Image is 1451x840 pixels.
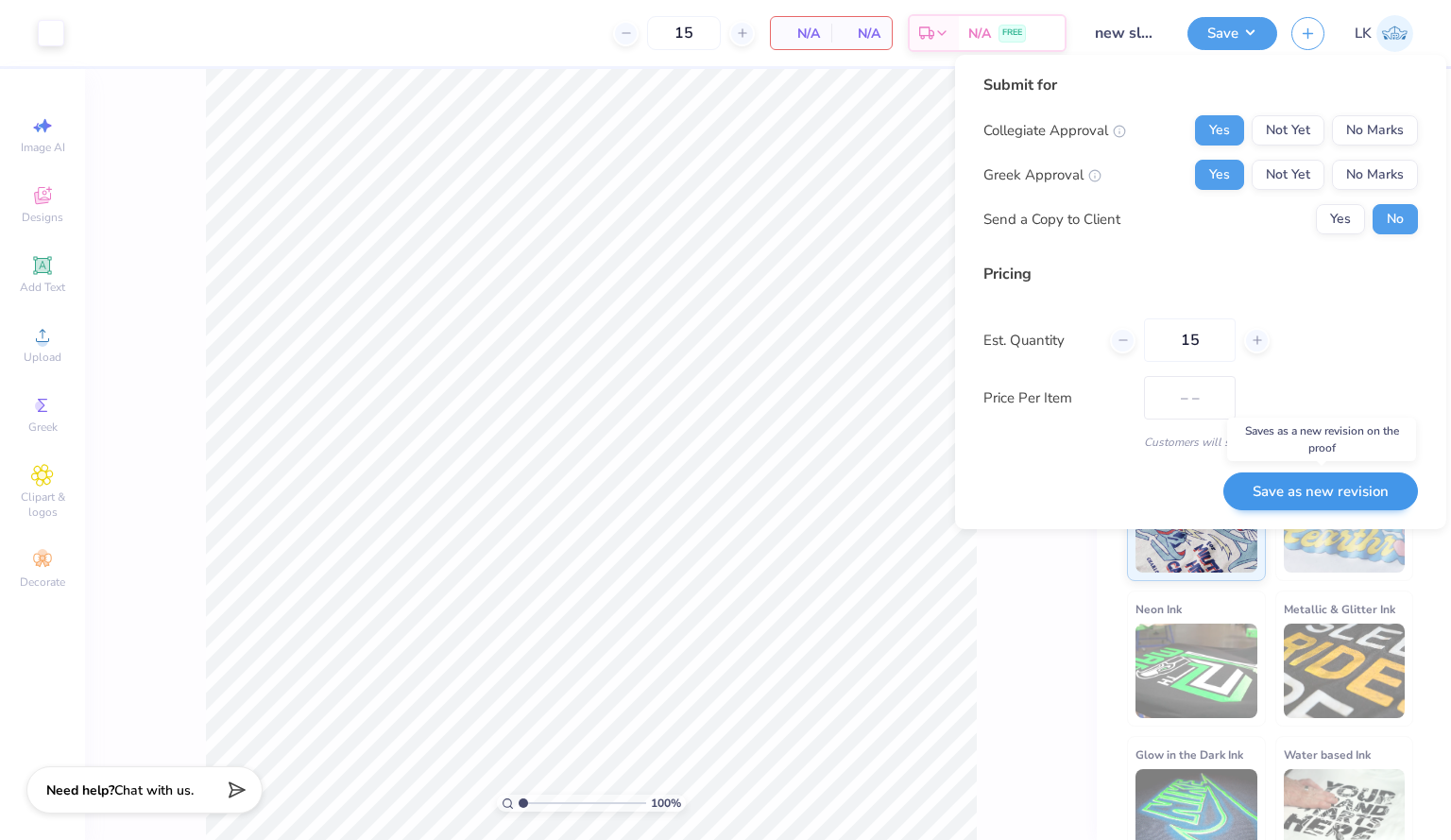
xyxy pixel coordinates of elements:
[1332,160,1418,190] button: No Marks
[24,350,61,365] span: Upload
[1135,745,1243,764] span: Glow in the Dark Ink
[1373,204,1418,234] button: No
[1081,14,1173,52] input: Untitled Design
[1355,15,1413,52] a: LK
[983,209,1120,231] div: Send a Copy to Client
[20,280,65,295] span: Add Text
[1252,115,1324,146] button: Not Yet
[983,120,1126,142] div: Collegiate Approval
[1002,26,1022,40] span: FREE
[1284,745,1371,764] span: Water based Ink
[968,24,991,43] span: N/A
[22,210,63,225] span: Designs
[651,795,681,812] span: 100 %
[1355,23,1372,44] span: LK
[1223,472,1418,511] button: Save as new revision
[1376,15,1413,52] img: Lia Kemnetz
[1144,318,1236,362] input: – –
[983,74,1418,96] div: Submit for
[1252,160,1324,190] button: Not Yet
[1195,115,1244,146] button: Yes
[20,574,65,590] span: Decorate
[114,781,194,799] span: Chat with us.
[983,330,1096,351] label: Est. Quantity
[983,263,1418,285] div: Pricing
[1316,204,1365,234] button: Yes
[1332,115,1418,146] button: No Marks
[46,781,114,799] strong: Need help?
[1135,599,1182,619] span: Neon Ink
[28,420,58,435] span: Greek
[647,16,721,50] input: – –
[1135,624,1257,718] img: Neon Ink
[1195,160,1244,190] button: Yes
[782,24,820,43] span: N/A
[21,140,65,155] span: Image AI
[1187,17,1277,50] button: Save
[1227,418,1416,461] div: Saves as a new revision on the proof
[1284,624,1406,718] img: Metallic & Glitter Ink
[983,387,1130,409] label: Price Per Item
[843,24,880,43] span: N/A
[983,164,1101,186] div: Greek Approval
[1284,599,1395,619] span: Metallic & Glitter Ink
[983,434,1418,451] div: Customers will see this price on HQ.
[9,489,76,520] span: Clipart & logos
